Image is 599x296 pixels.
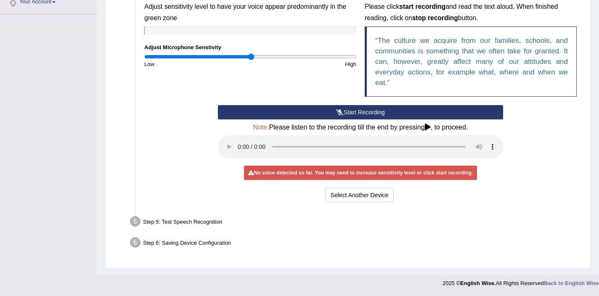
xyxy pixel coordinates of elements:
[325,188,394,202] button: Select Another Device
[365,3,558,21] small: Please click and read the text aloud. When finished reading, click on button.
[218,105,504,119] button: Start Recording
[140,60,250,68] div: Low
[375,37,568,87] q: The culture we acquire from our families, schools, and communities is something that we often tak...
[443,275,599,287] div: 2025 © All Rights Reserved
[460,280,496,286] strong: English Wise.
[244,166,477,180] div: No voice detected so far. You may need to increase sensitivity level or click start recording.
[250,60,360,68] div: High
[412,14,458,21] b: stop recording
[218,124,504,131] h4: Please listen to the recording till the end by pressing , to proceed.
[144,43,221,51] label: Adjust Microphone Senstivity
[253,124,269,131] span: Note:
[126,214,586,232] div: Step 5: Test Speech Recognition
[126,235,586,253] div: Step 6: Saving Device Configuration
[144,3,346,21] small: Adjust sensitivity level to have your voice appear predominantly in the green zone
[399,3,445,10] b: start recording
[544,280,599,286] a: Back to English Wise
